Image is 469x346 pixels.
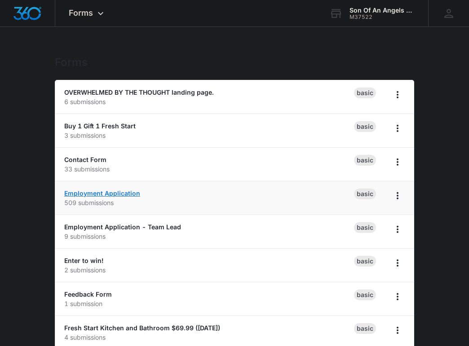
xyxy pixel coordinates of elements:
[64,232,354,241] p: 9 submissions
[64,299,354,308] p: 1 submission
[64,223,181,231] a: Employment Application - Team Lead
[64,131,354,140] p: 3 submissions
[390,289,405,304] button: Overflow Menu
[64,324,220,332] a: Fresh Start Kitchen and Bathroom $69.99 ([DATE])
[354,155,376,166] div: Basic
[390,256,405,270] button: Overflow Menu
[64,290,112,298] a: Feedback Form
[64,257,104,264] a: Enter to win!
[390,222,405,237] button: Overflow Menu
[354,222,376,233] div: Basic
[354,88,376,98] div: Basic
[354,289,376,300] div: Basic
[64,189,140,197] a: Employment Application
[64,198,354,207] p: 509 submissions
[64,122,136,130] a: Buy 1 Gift 1 Fresh Start
[55,56,88,69] h1: Forms
[350,7,415,14] div: account name
[64,156,106,163] a: Contact Form
[64,97,354,106] p: 6 submissions
[354,188,376,199] div: Basic
[354,256,376,267] div: Basic
[354,323,376,334] div: Basic
[390,121,405,136] button: Overflow Menu
[350,14,415,20] div: account id
[69,8,93,18] span: Forms
[354,121,376,132] div: Basic
[390,188,405,203] button: Overflow Menu
[64,265,354,275] p: 2 submissions
[390,155,405,169] button: Overflow Menu
[390,88,405,102] button: Overflow Menu
[64,88,214,96] a: OVERWHELMED BY THE THOUGHT landing page.
[64,333,354,342] p: 4 submissions
[390,323,405,337] button: Overflow Menu
[64,164,354,174] p: 33 submissions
